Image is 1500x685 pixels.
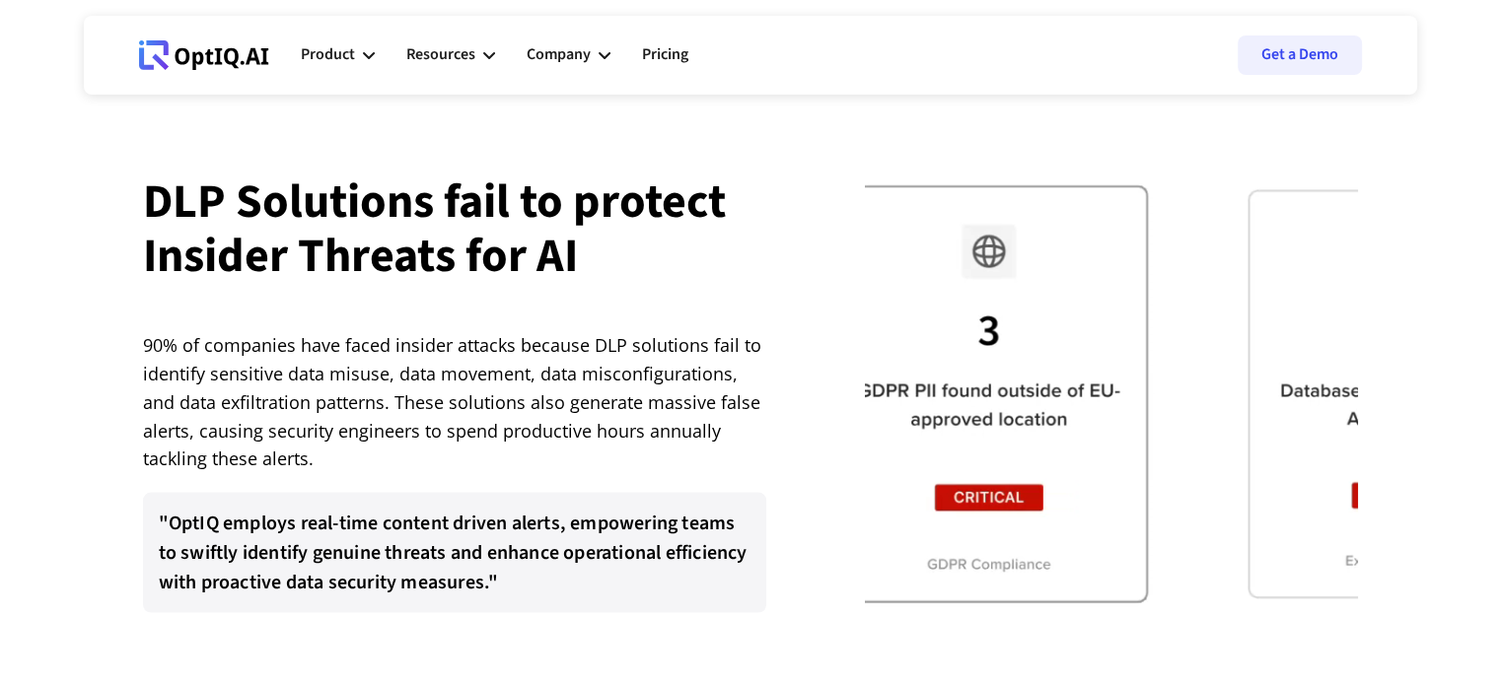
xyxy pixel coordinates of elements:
div: 90% of companies have faced insider attacks because DLP solutions fail to identify sensitive data... [143,331,766,473]
div: Company [527,26,610,85]
div: Resources [406,26,495,85]
a: Get a Demo [1238,35,1362,75]
div: "OptIQ employs real-time content driven alerts, empowering teams to swiftly identify genuine thre... [159,509,750,597]
a: Pricing [642,26,688,85]
div: Product [301,26,375,85]
strong: DLP Solutions fail to protect Insider Threats for AI [143,169,726,290]
div: Company [527,41,591,68]
div: Webflow Homepage [139,69,140,70]
div: Resources [406,41,475,68]
div: Product [301,41,355,68]
a: Webflow Homepage [139,26,269,85]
